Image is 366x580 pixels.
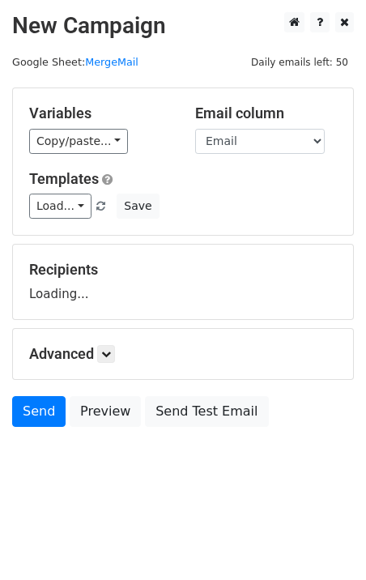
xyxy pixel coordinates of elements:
[245,56,354,68] a: Daily emails left: 50
[12,12,354,40] h2: New Campaign
[29,170,99,187] a: Templates
[145,396,268,427] a: Send Test Email
[12,396,66,427] a: Send
[29,129,128,154] a: Copy/paste...
[245,53,354,71] span: Daily emails left: 50
[29,345,337,363] h5: Advanced
[117,194,159,219] button: Save
[85,56,138,68] a: MergeMail
[12,56,138,68] small: Google Sheet:
[195,104,337,122] h5: Email column
[29,194,91,219] a: Load...
[29,261,337,279] h5: Recipients
[29,261,337,303] div: Loading...
[70,396,141,427] a: Preview
[29,104,171,122] h5: Variables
